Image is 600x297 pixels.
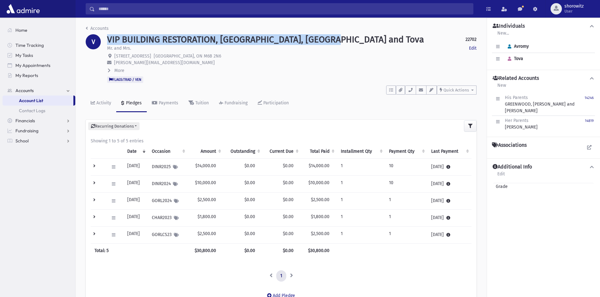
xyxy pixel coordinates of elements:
td: 1 [385,227,427,244]
h1: VIP BUILDING RESTORATION, [GEOGRAPHIC_DATA], [GEOGRAPHIC_DATA] and Tova [107,34,424,45]
td: 1 [337,210,386,227]
span: Account List [19,98,43,103]
td: 1 [337,176,386,193]
a: Pledges [116,95,147,112]
h4: Additional Info [493,164,532,170]
span: Financials [15,118,35,124]
a: My Reports [3,70,75,80]
button: Recurring Donations [88,122,140,130]
th: Total Paid: activate to sort column ascending [301,144,337,159]
button: More [107,67,125,74]
span: $0.00 [283,231,294,236]
a: My Appointments [3,60,75,70]
td: [DATE] [427,227,471,244]
th: Outstanding: activate to sort column ascending [224,144,263,159]
td: [DATE] [123,210,148,227]
th: Date: activate to sort column ascending [123,144,148,159]
a: Fundraising [3,126,75,136]
span: More [114,68,124,73]
div: Participation [262,100,289,106]
td: [DATE] [123,227,148,244]
td: GORLCS23 [148,227,188,244]
p: Mr. and Mrs. [107,45,131,52]
span: $0.00 [283,197,294,202]
span: Fundraising [15,128,38,134]
td: 1 [385,193,427,210]
span: shorowitz [564,4,584,9]
td: $2,500.00 [188,193,223,210]
a: Participation [253,95,294,112]
button: Related Accounts [492,75,595,82]
span: User [564,9,584,14]
td: 1 [337,227,386,244]
span: Accounts [15,88,34,93]
td: [DATE] [123,159,148,176]
img: AdmirePro [5,3,41,15]
td: [DATE] [427,176,471,193]
span: Grade [493,183,508,190]
input: Search [95,3,473,14]
th: $30,800.00 [188,244,223,258]
a: Fundraising [214,95,253,112]
td: [DATE] [123,193,148,210]
div: Pledges [125,100,142,106]
a: Accounts [86,26,109,31]
span: [GEOGRAPHIC_DATA], ON M6B 2N6 [154,53,221,59]
td: 10 [385,176,427,193]
h4: Related Accounts [493,75,539,82]
td: 1 [385,210,427,227]
small: 14246 [585,96,594,100]
td: DINR2025 [148,159,188,176]
button: Individuals [492,23,595,30]
th: $0.00 [263,244,301,258]
button: Additional Info [492,164,595,170]
span: [PERSON_NAME][EMAIL_ADDRESS][DOMAIN_NAME] [114,60,215,65]
a: Tuition [183,95,214,112]
span: $0.00 [283,214,294,219]
h4: Individuals [493,23,525,30]
span: Contact Logs [19,108,45,113]
td: $2,500.00 [188,227,223,244]
span: Quick Actions [443,88,469,92]
a: Activity [86,95,116,112]
span: His Parents [505,95,528,100]
a: My Tasks [3,50,75,60]
td: [DATE] [427,159,471,176]
a: Time Tracking [3,40,75,50]
span: School [15,138,29,144]
div: [PERSON_NAME] [505,117,538,130]
span: FLAGS:TRAD / VEN [107,76,143,83]
td: GORL2024 [148,193,188,210]
th: $30,800.00 [301,244,337,258]
td: $1,800.00 [188,210,223,227]
span: $10,000.00 [308,180,329,185]
span: $0.00 [244,214,255,219]
td: [DATE] [427,210,471,227]
a: 14246 [585,94,594,114]
th: Payment Qty: activate to sort column ascending [385,144,427,159]
div: Payments [157,100,178,106]
span: My Reports [15,73,38,78]
span: $14,000.00 [309,163,329,168]
span: $0.00 [244,197,255,202]
div: V [86,34,101,49]
div: Fundraising [223,100,248,106]
th: Last Payment: activate to sort column ascending [427,144,471,159]
td: 1 [337,193,386,210]
h4: Associations [492,142,527,148]
span: $2,500.00 [311,231,329,236]
a: 14819 [585,117,594,130]
small: 14819 [585,119,594,123]
td: 1 [337,159,386,176]
td: [DATE] [123,176,148,193]
span: $0.00 [283,163,294,168]
td: [DATE] [427,193,471,210]
th: Current Due: activate to sort column ascending [263,144,301,159]
span: $2,500.00 [311,197,329,202]
th: Total: 5 [91,244,188,258]
a: Contact Logs [3,106,75,116]
a: 1 [276,270,286,282]
a: New... [497,30,509,41]
span: Home [15,27,27,33]
td: CHAR2023 [148,210,188,227]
